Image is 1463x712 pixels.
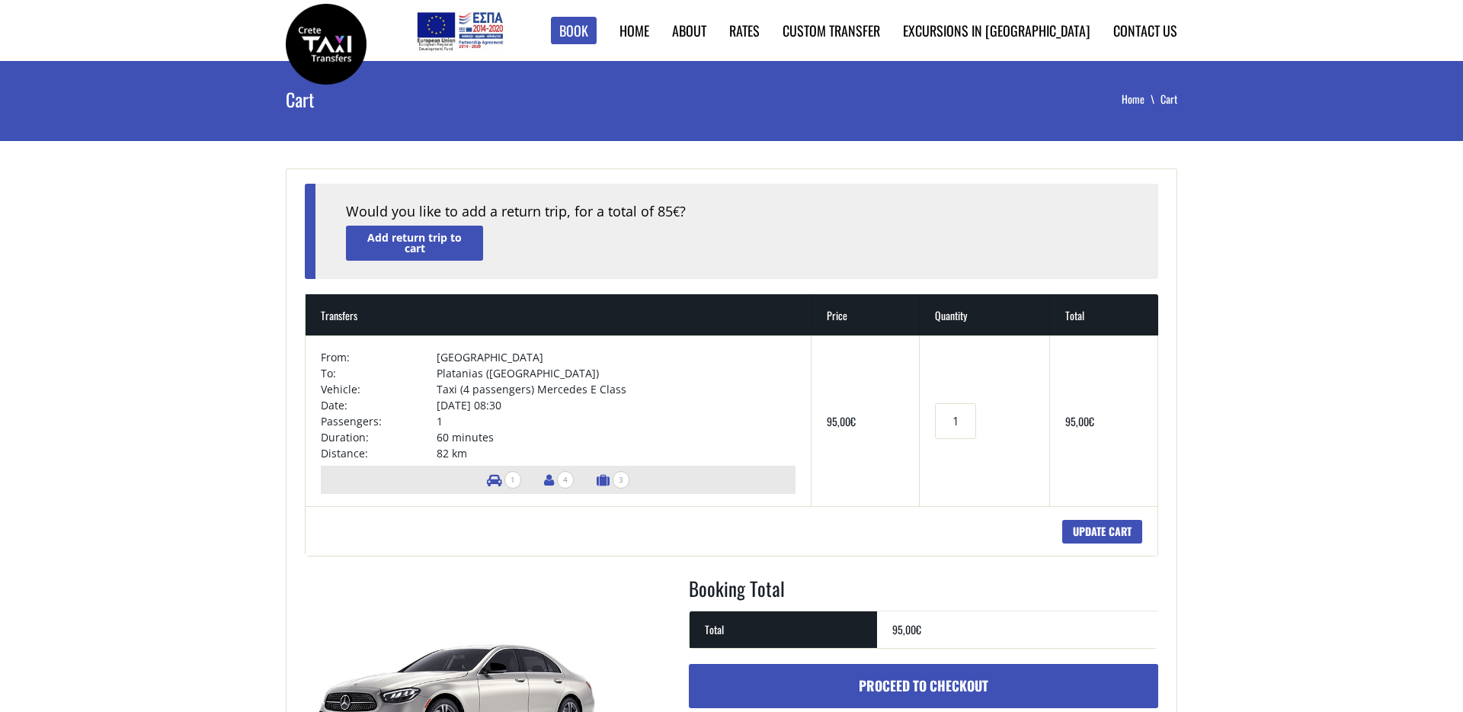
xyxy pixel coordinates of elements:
[689,664,1158,708] a: Proceed to checkout
[437,381,796,397] td: Taxi (4 passengers) Mercedes E Class
[827,413,856,429] bdi: 95,00
[479,466,529,494] li: Number of vehicles
[437,413,796,429] td: 1
[321,365,437,381] td: To:
[1065,413,1094,429] bdi: 95,00
[920,294,1050,335] th: Quantity
[903,21,1090,40] a: Excursions in [GEOGRAPHIC_DATA]
[321,397,437,413] td: Date:
[1050,294,1158,335] th: Total
[589,466,637,494] li: Number of luggage items
[916,621,921,637] span: €
[672,21,706,40] a: About
[321,349,437,365] td: From:
[536,466,581,494] li: Number of passengers
[551,17,597,45] a: Book
[321,429,437,445] td: Duration:
[286,61,586,137] h1: Cart
[1122,91,1160,107] a: Home
[321,381,437,397] td: Vehicle:
[346,226,483,260] a: Add return trip to cart
[557,471,574,489] span: 4
[321,413,437,429] td: Passengers:
[437,445,796,461] td: 82 km
[286,4,367,85] img: Crete Taxi Transfers | Crete Taxi Transfers Cart | Crete Taxi Transfers
[346,202,1128,222] div: Would you like to add a return trip, for a total of 85 ?
[437,365,796,381] td: Platanias ([GEOGRAPHIC_DATA])
[812,294,920,335] th: Price
[306,294,812,335] th: Transfers
[437,429,796,445] td: 60 minutes
[437,349,796,365] td: [GEOGRAPHIC_DATA]
[321,445,437,461] td: Distance:
[1113,21,1177,40] a: Contact us
[286,34,367,50] a: Crete Taxi Transfers | Crete Taxi Transfers Cart | Crete Taxi Transfers
[613,471,629,489] span: 3
[729,21,760,40] a: Rates
[1160,91,1177,107] li: Cart
[850,413,856,429] span: €
[935,403,976,439] input: Transfers quantity
[673,204,680,220] span: €
[504,471,521,489] span: 1
[1089,413,1094,429] span: €
[437,397,796,413] td: [DATE] 08:30
[1062,520,1142,544] input: Update cart
[892,621,921,637] bdi: 95,00
[690,611,877,648] th: Total
[619,21,649,40] a: Home
[689,575,1158,611] h2: Booking Total
[415,8,505,53] img: e-bannersEUERDF180X90.jpg
[783,21,880,40] a: Custom Transfer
